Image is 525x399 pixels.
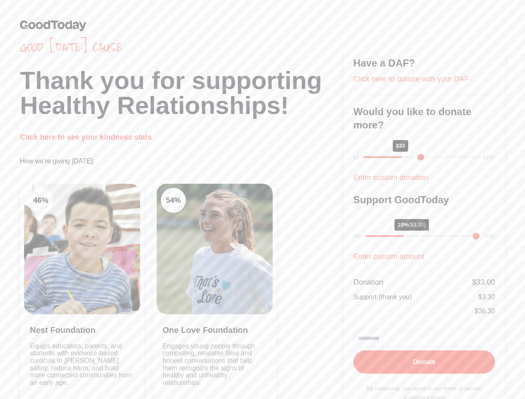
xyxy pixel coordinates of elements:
[476,278,495,286] span: 33.00
[353,153,359,162] div: $1
[353,232,361,241] div: 0%
[353,193,495,207] h3: Support GoodToday
[353,105,495,132] h3: Would you like to donate more?
[163,342,267,387] p: Engages young people through compelling, relatable films and honest conversations that help them ...
[409,222,426,228] span: ($3.30)
[393,140,409,152] div: $33
[20,133,152,141] a: Click here to see your kindness stats
[483,153,495,162] div: $100
[24,184,140,314] img: Clean Air Task Force
[28,188,53,213] div: 46 %
[157,184,273,314] img: Clean Cooking Alliance
[353,350,495,374] button: Donate
[20,156,343,166] p: How we're giving [DATE]:
[353,252,424,261] a: Enter custom amount
[20,40,343,55] span: Good [DATE] cause
[353,57,495,70] h3: Have a DAF?
[163,324,267,336] h3: One Love Foundation
[475,306,495,316] div: $
[482,293,495,300] span: 3.30
[30,324,134,336] h3: Nest Foundation
[353,292,412,302] div: Support (thank you)
[484,232,495,241] div: 30%
[353,75,469,83] a: Click here to donate with your DAF
[20,68,343,118] h1: Thank you for supporting Healthy Relationships!
[353,276,383,288] div: Donation
[472,276,495,288] div: $
[353,173,428,182] a: Enter custom donation
[30,342,134,387] p: Equips educators, parents, and students with evidence-based curricula to [PERSON_NAME] safety, re...
[394,219,429,231] div: 10%
[478,308,495,315] span: 36.30
[161,188,186,213] div: 54 %
[20,20,86,31] img: GoodToday
[478,292,495,302] div: $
